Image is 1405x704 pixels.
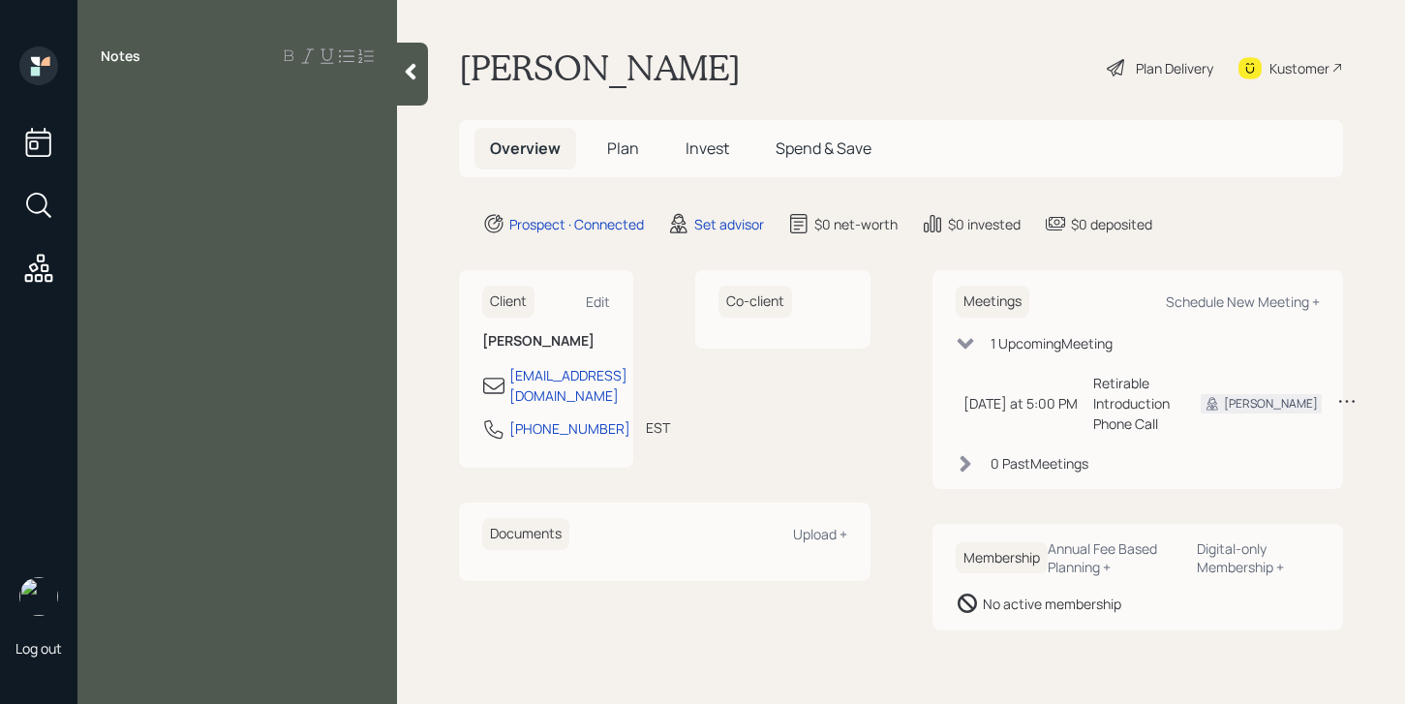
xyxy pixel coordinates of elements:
div: Kustomer [1269,58,1329,78]
div: $0 net-worth [814,214,898,234]
h1: [PERSON_NAME] [459,46,741,89]
div: Annual Fee Based Planning + [1048,539,1182,576]
div: $0 deposited [1071,214,1152,234]
div: Retirable Introduction Phone Call [1093,373,1170,434]
div: Digital-only Membership + [1197,539,1320,576]
div: [EMAIL_ADDRESS][DOMAIN_NAME] [509,365,627,406]
h6: Client [482,286,535,318]
div: 1 Upcoming Meeting [991,333,1113,353]
div: [PERSON_NAME] [1224,395,1318,413]
div: Set advisor [694,214,764,234]
h6: Membership [956,542,1048,574]
div: EST [646,417,670,438]
div: Log out [15,639,62,658]
label: Notes [101,46,140,66]
span: Spend & Save [776,138,871,159]
img: retirable_logo.png [19,577,58,616]
div: No active membership [983,594,1121,614]
h6: Documents [482,518,569,550]
div: Edit [586,292,610,311]
div: 0 Past Meeting s [991,453,1088,474]
span: Overview [490,138,561,159]
h6: Co-client [718,286,792,318]
div: Prospect · Connected [509,214,644,234]
div: $0 invested [948,214,1021,234]
div: Schedule New Meeting + [1166,292,1320,311]
h6: Meetings [956,286,1029,318]
div: Upload + [793,525,847,543]
span: Invest [686,138,729,159]
h6: [PERSON_NAME] [482,333,610,350]
div: Plan Delivery [1136,58,1213,78]
div: [PHONE_NUMBER] [509,418,630,439]
div: [DATE] at 5:00 PM [963,393,1078,413]
span: Plan [607,138,639,159]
